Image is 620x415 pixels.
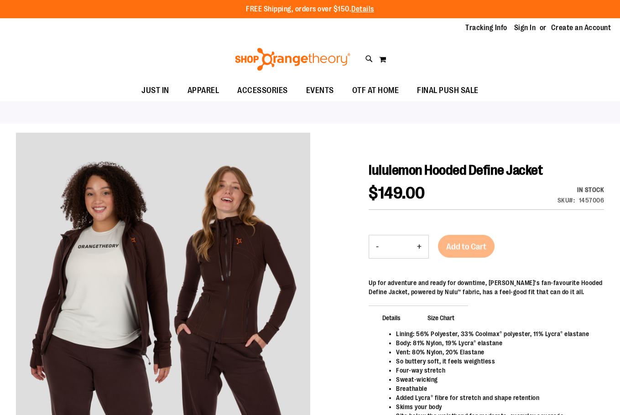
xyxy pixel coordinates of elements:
[132,80,178,101] a: JUST IN
[141,80,169,101] span: JUST IN
[228,80,297,101] a: ACCESSORIES
[188,80,219,101] span: APPAREL
[396,366,595,375] li: Four-way stretch
[352,80,399,101] span: OTF AT HOME
[396,348,595,357] li: Vent: 80% Nylon, 20% Elastane
[178,80,229,101] a: APPAREL
[369,306,414,329] span: Details
[557,185,604,194] div: Availability
[343,80,408,101] a: OTF AT HOME
[410,235,428,258] button: Increase product quantity
[369,235,386,258] button: Decrease product quantity
[396,338,595,348] li: Body: 81% Nylon, 19% Lycra® elastane
[369,162,542,178] span: lululemon Hooded Define Jacket
[237,80,288,101] span: ACCESSORIES
[579,196,604,205] div: 1457006
[414,306,468,329] span: Size Chart
[297,80,343,101] a: EVENTS
[396,384,595,393] li: Breathable
[396,329,595,338] li: Lining: 56% Polyester, 33% Coolmax® polyester, 11% Lycra® elastane
[369,278,604,296] div: Up for adventure and ready for downtime, [PERSON_NAME]'s fan-favourite Hooded Define Jacket, powe...
[369,184,425,202] span: $149.00
[417,80,479,101] span: FINAL PUSH SALE
[551,23,611,33] a: Create an Account
[396,357,595,366] li: So buttery soft, it feels weightless
[557,185,604,194] div: In stock
[557,197,575,204] strong: SKU
[386,236,410,258] input: Product quantity
[514,23,536,33] a: Sign In
[396,375,595,384] li: Sweat-wicking
[396,402,595,411] li: Skims your body
[246,4,374,15] p: FREE Shipping, orders over $150.
[234,48,352,71] img: Shop Orangetheory
[396,393,595,402] li: Added Lycra® fibre for stretch and shape retention
[351,5,374,13] a: Details
[408,80,488,101] a: FINAL PUSH SALE
[306,80,334,101] span: EVENTS
[465,23,507,33] a: Tracking Info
